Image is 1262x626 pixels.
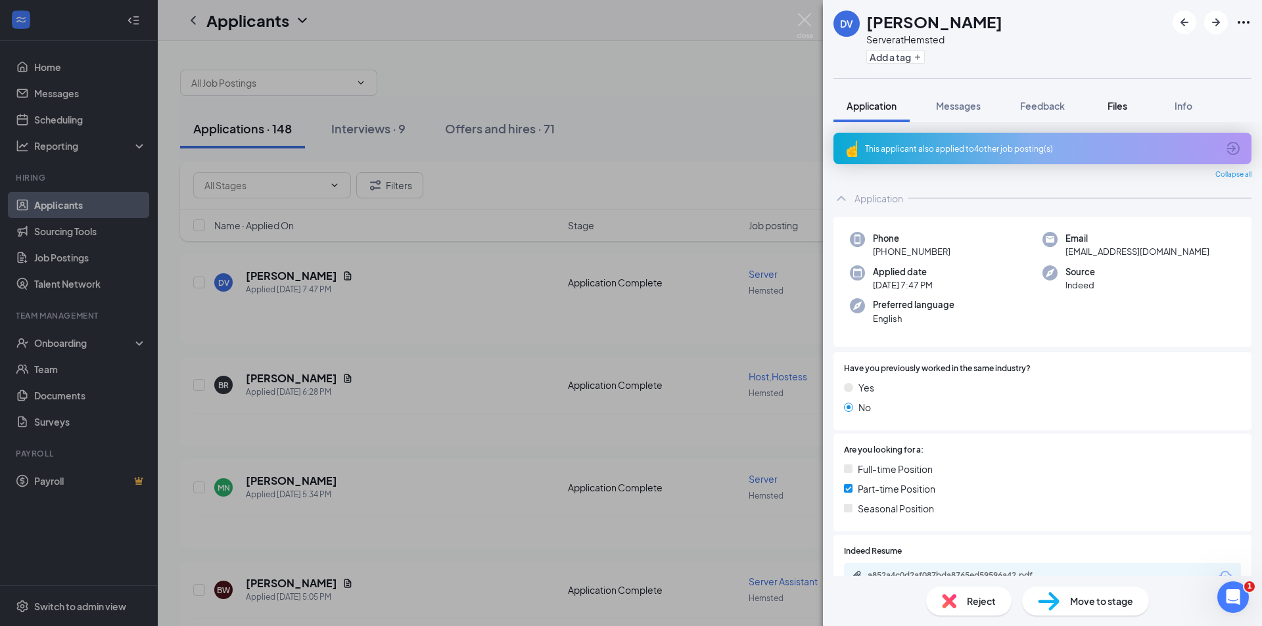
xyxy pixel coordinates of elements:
span: [EMAIL_ADDRESS][DOMAIN_NAME] [1065,245,1209,258]
svg: ArrowCircle [1225,141,1241,156]
span: Yes [858,380,874,395]
span: Part-time Position [858,481,935,496]
svg: Plus [914,53,922,61]
span: Phone [873,232,950,245]
button: ArrowRight [1204,11,1228,34]
span: English [873,312,954,325]
h1: [PERSON_NAME] [866,11,1002,33]
svg: Download [1217,569,1233,585]
div: DV [840,17,853,30]
span: No [858,400,871,414]
span: Are you looking for a: [844,444,923,457]
span: Reject [967,594,996,608]
button: ArrowLeftNew [1173,11,1196,34]
div: Application [854,192,903,205]
iframe: Intercom live chat [1217,581,1249,613]
span: Indeed Resume [844,545,902,558]
svg: ArrowLeftNew [1177,14,1192,30]
svg: Paperclip [852,570,862,581]
svg: ArrowRight [1208,14,1224,30]
span: Application [847,100,897,112]
div: a852a4c0d2af087bda8765ed59596a42.pdf [868,570,1052,581]
span: 1 [1244,581,1255,592]
div: Server at Hemsted [866,33,1002,46]
a: Paperclipa852a4c0d2af087bda8765ed59596a42.pdf [852,570,1065,583]
span: [PHONE_NUMBER] [873,245,950,258]
span: Feedback [1020,100,1065,112]
div: This applicant also applied to 4 other job posting(s) [865,143,1217,154]
span: Collapse all [1215,169,1251,180]
span: Info [1175,100,1192,112]
span: Files [1108,100,1127,112]
span: Move to stage [1070,594,1133,608]
span: Seasonal Position [858,501,934,516]
button: PlusAdd a tag [866,50,925,64]
span: Full-time Position [858,462,933,476]
svg: ChevronUp [833,190,849,206]
span: Messages [936,100,981,112]
span: Preferred language [873,298,954,311]
span: [DATE] 7:47 PM [873,279,933,292]
span: Have you previously worked in the same industry? [844,363,1031,375]
span: Email [1065,232,1209,245]
span: Applied date [873,265,933,279]
svg: Ellipses [1236,14,1251,30]
span: Source [1065,265,1095,279]
span: Indeed [1065,279,1095,292]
